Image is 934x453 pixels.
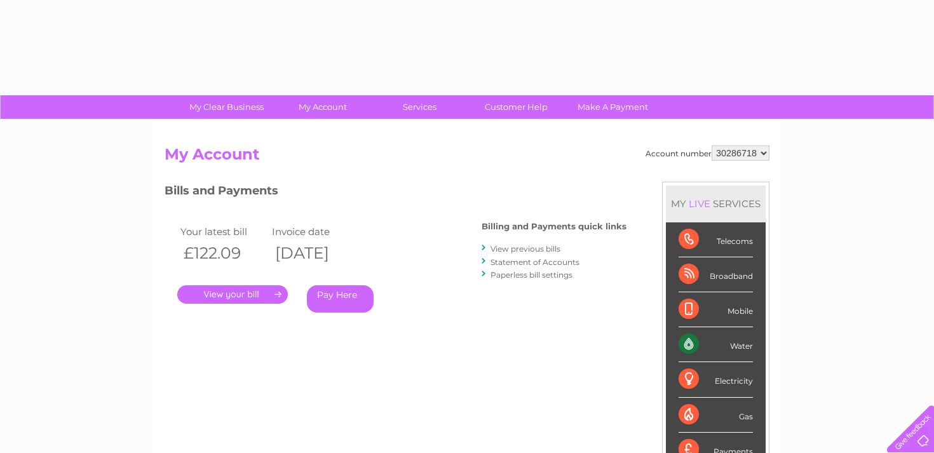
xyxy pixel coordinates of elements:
[560,95,665,119] a: Make A Payment
[686,198,713,210] div: LIVE
[177,223,269,240] td: Your latest bill
[165,182,626,204] h3: Bills and Payments
[307,285,374,313] a: Pay Here
[491,270,572,280] a: Paperless bill settings
[679,222,753,257] div: Telecoms
[367,95,472,119] a: Services
[177,240,269,266] th: £122.09
[679,257,753,292] div: Broadband
[271,95,376,119] a: My Account
[464,95,569,119] a: Customer Help
[269,223,360,240] td: Invoice date
[679,398,753,433] div: Gas
[269,240,360,266] th: [DATE]
[491,244,560,254] a: View previous bills
[679,362,753,397] div: Electricity
[482,222,626,231] h4: Billing and Payments quick links
[666,186,766,222] div: MY SERVICES
[177,285,288,304] a: .
[491,257,579,267] a: Statement of Accounts
[646,145,769,161] div: Account number
[679,327,753,362] div: Water
[165,145,769,170] h2: My Account
[679,292,753,327] div: Mobile
[174,95,279,119] a: My Clear Business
